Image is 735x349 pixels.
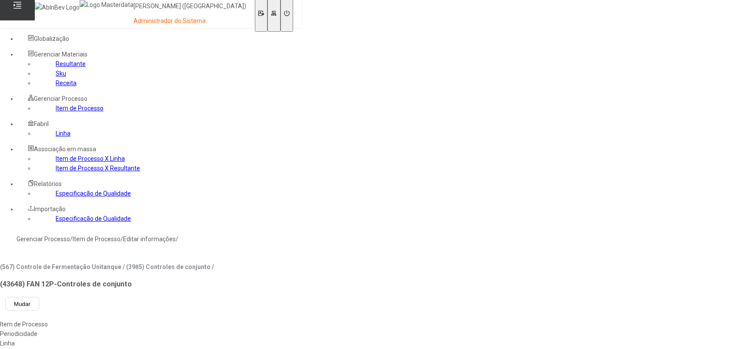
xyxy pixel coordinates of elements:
[34,51,87,58] span: Gerenciar Materiais
[73,236,120,243] a: Item de Processo
[176,236,178,243] nz-breadcrumb-separator: /
[14,301,30,307] span: Mudar
[123,236,176,243] a: Editar informações
[34,146,96,153] span: Associação em massa
[134,17,246,26] p: Administrador do Sistema
[56,165,140,172] a: Item de Processo X Resultante
[56,60,86,67] a: Resultante
[56,105,104,112] a: Item de Processo
[34,120,49,127] span: Fabril
[120,236,123,243] nz-breadcrumb-separator: /
[56,215,131,222] a: Especificação de Qualidade
[34,35,69,42] span: Globalização
[34,180,62,187] span: Relatórios
[56,190,131,197] a: Especificação de Qualidade
[56,80,77,86] a: Receita
[134,2,246,11] p: [PERSON_NAME] ([GEOGRAPHIC_DATA])
[34,206,66,213] span: Importação
[34,95,87,102] span: Gerenciar Processo
[56,155,125,162] a: Item de Processo X Linha
[35,3,80,12] img: AbInBev Logo
[17,236,70,243] a: Gerenciar Processo
[56,70,66,77] a: Sku
[5,297,39,311] button: Mudar
[70,236,73,243] nz-breadcrumb-separator: /
[56,130,70,137] a: Linha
